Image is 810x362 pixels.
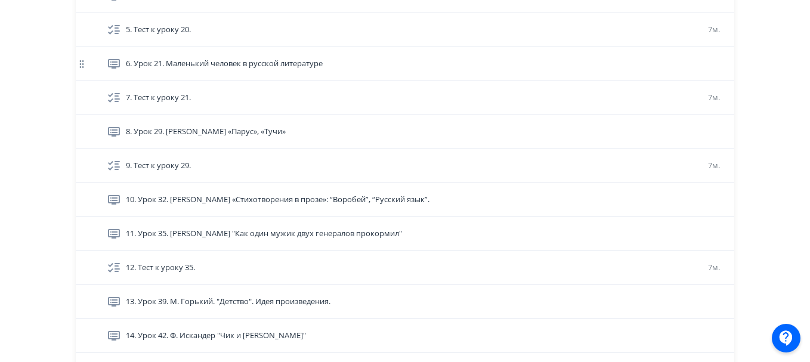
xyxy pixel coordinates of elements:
[76,115,734,149] div: 8. Урок 29. [PERSON_NAME] «Парус», «Тучи»
[76,47,734,81] div: 6. Урок 21. Маленький человек в русской литературе
[126,126,286,138] span: 8. Урок 29. М.Ю. Лермонтов «Парус», «Тучи»
[76,217,734,251] div: 11. Урок 35. [PERSON_NAME] "Как один мужик двух генералов прокормил"
[708,160,720,171] span: 7м.
[76,149,734,183] div: 9. Тест к уроку 29.7м.
[126,262,195,274] span: 12. Тест к уроку 35.
[76,319,734,353] div: 14. Урок 42. Ф. Искандер "Чик и [PERSON_NAME]"
[708,92,720,103] span: 7м.
[126,160,191,172] span: 9. Тест к уроку 29.
[126,296,330,308] span: 13. Урок 39. М. Горький. "Детство". Идея произведения.
[76,251,734,285] div: 12. Тест к уроку 35.7м.
[76,183,734,217] div: 10. Урок 32. [PERSON_NAME] «Стихотворения в прозе»: “Воробей”, “Русский язык”.
[708,262,720,273] span: 7м.
[126,92,191,104] span: 7. Тест к уроку 21.
[76,81,734,115] div: 7. Тест к уроку 21.7м.
[126,228,402,240] span: 11. Урок 35. М.Е. Салтыков-Щедрин "Как один мужик двух генералов прокормил"
[126,58,323,70] span: 6. Урок 21. Маленький человек в русской литературе
[126,194,429,206] span: 10. Урок 32. И.С. Тургенев «Стихотворения в прозе»: “Воробей”, “Русский язык”.
[126,330,306,342] span: 14. Урок 42. Ф. Искандер "Чик и Пушкин"
[76,13,734,47] div: 5. Тест к уроку 20.7м.
[126,24,191,36] span: 5. Тест к уроку 20.
[76,285,734,319] div: 13. Урок 39. М. Горький. "Детство". Идея произведения.
[708,24,720,35] span: 7м.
